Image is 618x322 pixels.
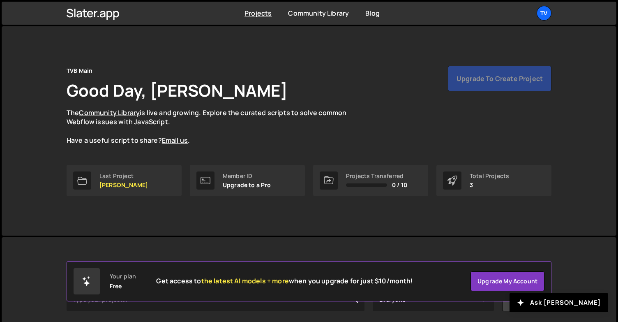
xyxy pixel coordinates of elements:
[110,283,122,290] div: Free
[67,79,288,102] h1: Good Day, [PERSON_NAME]
[288,9,349,18] a: Community Library
[244,9,272,18] a: Projects
[392,182,407,188] span: 0 / 10
[223,173,271,179] div: Member ID
[156,277,413,285] h2: Get access to when you upgrade for just $10/month!
[470,173,509,179] div: Total Projects
[79,108,140,117] a: Community Library
[537,6,551,21] a: TV
[470,182,509,188] p: 3
[67,66,92,76] div: TVB Main
[365,9,380,18] a: Blog
[99,182,148,188] p: [PERSON_NAME]
[510,293,608,312] button: Ask [PERSON_NAME]
[346,173,407,179] div: Projects Transferred
[223,182,271,188] p: Upgrade to a Pro
[67,108,362,145] p: The is live and growing. Explore the curated scripts to solve common Webflow issues with JavaScri...
[201,276,289,285] span: the latest AI models + more
[99,173,148,179] div: Last Project
[162,136,188,145] a: Email us
[67,165,182,196] a: Last Project [PERSON_NAME]
[470,271,544,291] a: Upgrade my account
[110,273,136,280] div: Your plan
